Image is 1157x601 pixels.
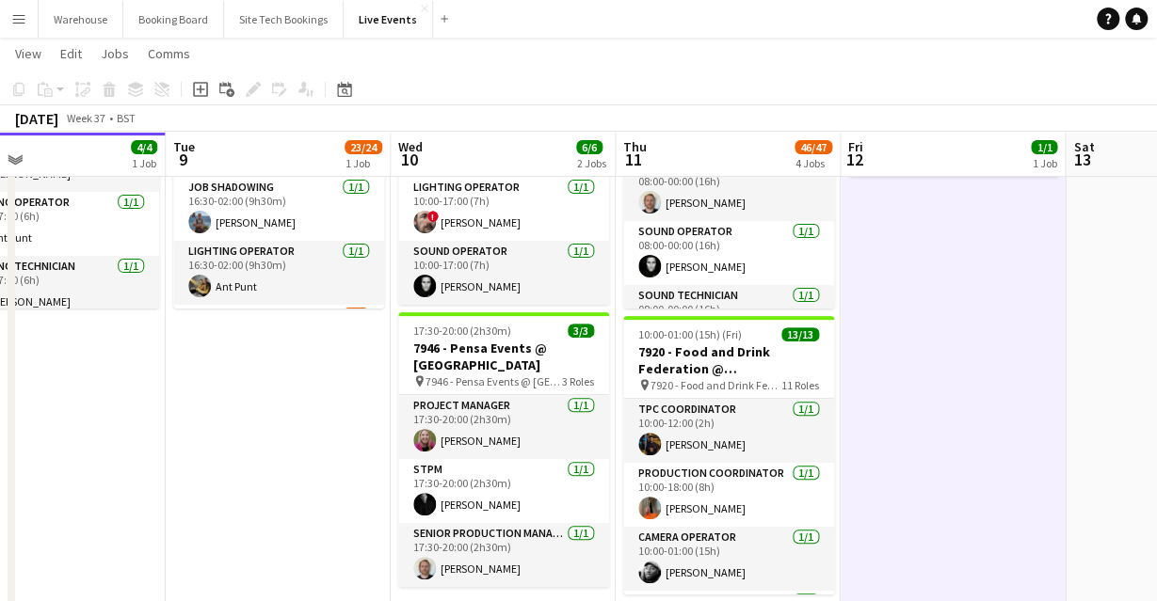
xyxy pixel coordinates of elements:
span: Edit [60,45,82,62]
span: View [15,45,41,62]
div: BST [117,111,136,125]
span: Comms [148,45,190,62]
span: 6/6 [576,140,603,154]
span: 46/47 [795,140,832,154]
app-card-role: Job Shadowing1/116:30-02:00 (9h30m)[PERSON_NAME] [173,177,384,241]
span: 1/1 [1031,140,1057,154]
div: 1 Job [132,156,156,170]
span: ! [427,211,439,222]
h3: 7946 - Pensa Events @ [GEOGRAPHIC_DATA] [398,340,609,373]
div: 4 Jobs [795,156,831,170]
button: Live Events [344,1,433,38]
span: Tue [173,138,195,155]
span: Jobs [101,45,129,62]
span: 17:30-20:00 (2h30m) [413,324,511,338]
span: 9 [170,149,195,170]
span: 3/3 [568,324,594,338]
button: Site Tech Bookings [224,1,344,38]
span: 12 [845,149,863,170]
app-card-role: Senior Production Manager1/117:30-20:00 (2h30m)[PERSON_NAME] [398,523,609,587]
div: 1 Job [345,156,381,170]
span: Fri [848,138,863,155]
app-card-role: Sound Technician1/108:00-00:00 (16h) [623,285,834,349]
a: Edit [53,41,89,66]
span: 4/4 [131,140,157,154]
span: Thu [623,138,647,155]
span: 13/13 [781,327,819,341]
app-card-role: TPC Coordinator1/110:00-12:00 (2h)[PERSON_NAME] [623,399,834,463]
button: Booking Board [123,1,224,38]
div: [DATE] [15,109,58,128]
span: 13 [1070,149,1094,170]
a: View [8,41,49,66]
app-card-role: Camera Operator1/110:00-01:00 (15h)[PERSON_NAME] [623,527,834,591]
span: 10:00-01:00 (15h) (Fri) [638,327,742,341]
span: 11 Roles [781,378,819,392]
app-card-role: Production Coordinator1/110:00-18:00 (8h)[PERSON_NAME] [623,463,834,527]
span: 7920 - Food and Drink Federation @ [GEOGRAPHIC_DATA] [651,378,781,392]
app-job-card: 17:30-20:00 (2h30m)3/37946 - Pensa Events @ [GEOGRAPHIC_DATA] 7946 - Pensa Events @ [GEOGRAPHIC_D... [398,312,609,587]
h3: 7920 - Food and Drink Federation @ [GEOGRAPHIC_DATA] [623,343,834,377]
app-card-role: Lighting Technician3I8/9 [173,305,384,587]
app-job-card: 10:00-01:00 (15h) (Fri)13/137920 - Food and Drink Federation @ [GEOGRAPHIC_DATA] 7920 - Food and ... [623,316,834,594]
span: 23/24 [345,140,382,154]
app-card-role: Lighting Operator1/110:00-17:00 (7h)![PERSON_NAME] [398,177,609,241]
app-card-role: STPM1/117:30-20:00 (2h30m)[PERSON_NAME] [398,459,609,523]
app-card-role: Sound Operator1/108:00-00:00 (16h)[PERSON_NAME] [623,221,834,285]
app-card-role: Project Manager1/117:30-20:00 (2h30m)[PERSON_NAME] [398,395,609,459]
span: Week 37 [62,111,109,125]
app-card-role: Sound Operator1/110:00-17:00 (7h)[PERSON_NAME] [398,241,609,305]
span: 11 [620,149,647,170]
div: 2 Jobs [577,156,606,170]
span: 3 Roles [562,374,594,388]
div: 1 Job [1032,156,1056,170]
span: 10 [395,149,423,170]
a: Jobs [93,41,137,66]
app-card-role: Lighting Operator1/116:30-02:00 (9h30m)Ant Punt [173,241,384,305]
span: Wed [398,138,423,155]
span: 7946 - Pensa Events @ [GEOGRAPHIC_DATA] [426,374,562,388]
button: Warehouse [39,1,123,38]
a: Comms [140,41,198,66]
span: Sat [1073,138,1094,155]
app-card-role: Senior Production Manager1/108:00-00:00 (16h)[PERSON_NAME] [623,157,834,221]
